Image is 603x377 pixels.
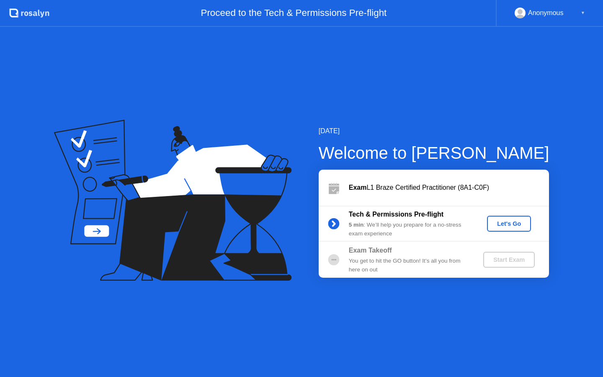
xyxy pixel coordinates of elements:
div: : We’ll help you prepare for a no-stress exam experience [349,221,469,238]
div: [DATE] [319,126,549,136]
div: Start Exam [487,256,531,263]
div: Let's Go [490,220,528,227]
button: Start Exam [483,252,535,268]
b: Tech & Permissions Pre-flight [349,211,443,218]
div: Welcome to [PERSON_NAME] [319,140,549,165]
b: Exam [349,184,367,191]
div: ▼ [581,8,585,18]
div: Anonymous [528,8,564,18]
b: 5 min [349,222,364,228]
button: Let's Go [487,216,531,232]
b: Exam Takeoff [349,247,392,254]
div: You get to hit the GO button! It’s all you from here on out [349,257,469,274]
div: L1 Braze Certified Practitioner (8A1-C0F) [349,183,549,193]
